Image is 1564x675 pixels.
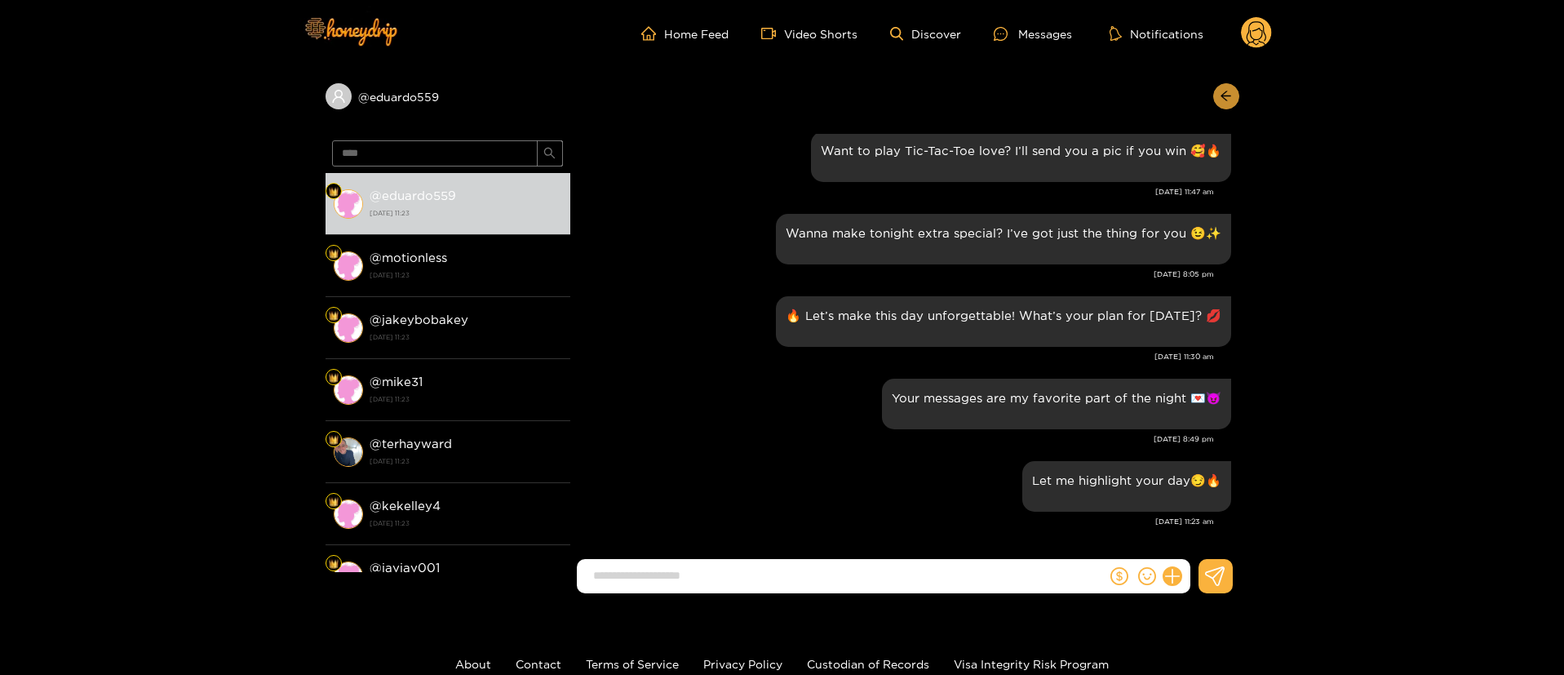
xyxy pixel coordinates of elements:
a: About [455,658,491,670]
span: smile [1138,567,1156,585]
strong: [DATE] 11:23 [370,454,562,469]
strong: [DATE] 11:23 [370,330,562,344]
strong: [DATE] 11:23 [370,516,562,531]
div: [DATE] 11:30 am [578,351,1214,362]
strong: [DATE] 11:23 [370,206,562,220]
p: Let me highlight your day😏🔥 [1032,471,1221,490]
strong: @ jakeybobakey [370,313,468,326]
div: @eduardo559 [326,83,570,109]
span: home [641,26,664,41]
strong: @ motionless [370,251,447,264]
a: Video Shorts [761,26,857,41]
div: Aug. 22, 11:23 am [1022,461,1231,512]
div: Aug. 21, 11:30 am [776,296,1231,347]
img: Fan Level [329,373,339,383]
p: Want to play Tic-Tac-Toe love? I’ll send you a pic if you win 🥰🔥 [821,141,1221,160]
img: conversation [334,437,363,467]
span: video-camera [761,26,784,41]
img: conversation [334,189,363,219]
img: conversation [334,500,363,529]
span: dollar [1110,567,1128,585]
img: Fan Level [329,559,339,569]
button: Notifications [1105,25,1208,42]
img: Fan Level [329,311,339,321]
img: conversation [334,562,363,591]
strong: [DATE] 11:23 [370,392,562,406]
img: Fan Level [329,187,339,197]
span: arrow-left [1220,90,1232,104]
div: [DATE] 8:05 pm [578,269,1214,280]
img: Fan Level [329,249,339,259]
button: search [537,140,563,167]
strong: @ mike31 [370,375,423,389]
p: 🔥 Let’s make this day unforgettable! What’s your plan for [DATE]? 💋 [786,306,1221,325]
img: conversation [334,375,363,405]
span: user [331,89,346,104]
img: Fan Level [329,435,339,445]
div: Aug. 20, 11:47 am [811,131,1231,182]
div: [DATE] 11:23 am [578,516,1214,527]
a: Privacy Policy [703,658,782,670]
a: Discover [890,27,961,41]
button: arrow-left [1213,83,1239,109]
a: Visa Integrity Risk Program [954,658,1109,670]
div: [DATE] 8:49 pm [578,433,1214,445]
div: [DATE] 11:47 am [578,186,1214,198]
strong: @ eduardo559 [370,189,456,202]
img: conversation [334,251,363,281]
span: search [543,147,556,161]
p: Your messages are my favorite part of the night 💌😈 [892,389,1221,407]
a: Custodian of Records [807,658,929,670]
div: Messages [994,24,1072,43]
img: Fan Level [329,497,339,507]
a: Terms of Service [586,658,679,670]
a: Home Feed [641,26,729,41]
strong: [DATE] 11:23 [370,268,562,282]
strong: @ jayjay001 [370,561,440,575]
strong: @ kekelley4 [370,499,441,513]
img: conversation [334,313,363,343]
div: Aug. 21, 8:49 pm [882,379,1231,429]
button: dollar [1107,564,1132,588]
a: Contact [516,658,561,670]
p: Wanna make tonight extra special? I’ve got just the thing for you 😉✨ [786,224,1221,242]
div: Aug. 20, 8:05 pm [776,214,1231,264]
strong: @ terhayward [370,437,452,451]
